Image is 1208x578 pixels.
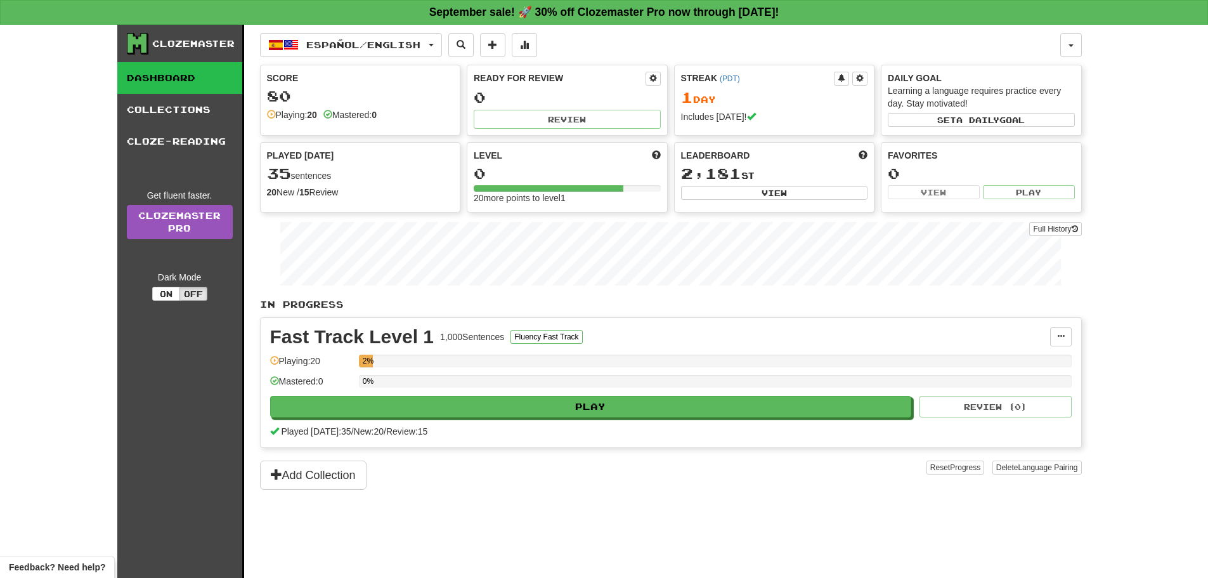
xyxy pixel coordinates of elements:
button: View [681,186,868,200]
span: Review: 15 [386,426,427,437]
div: Learning a language requires practice every day. Stay motivated! [888,84,1075,110]
div: Mastered: [323,108,377,121]
button: Review [474,110,661,129]
a: Dashboard [117,62,242,94]
div: Playing: [267,108,317,121]
strong: 15 [299,187,309,197]
div: Streak [681,72,835,84]
div: Fast Track Level 1 [270,327,434,346]
span: New: 20 [354,426,384,437]
button: Review (0) [919,396,1072,417]
div: New / Review [267,186,454,199]
a: Collections [117,94,242,126]
div: 0 [888,166,1075,181]
span: 1 [681,88,693,106]
a: ClozemasterPro [127,205,233,239]
span: 35 [267,164,291,182]
div: Clozemaster [152,37,235,50]
button: Play [983,185,1075,199]
button: Add Collection [260,461,367,490]
div: Score [267,72,454,84]
button: Search sentences [448,33,474,57]
div: Favorites [888,149,1075,162]
span: Open feedback widget [9,561,105,574]
button: More stats [512,33,537,57]
strong: September sale! 🚀 30% off Clozemaster Pro now through [DATE]! [429,6,779,18]
div: 2% [363,355,373,367]
div: Ready for Review [474,72,646,84]
a: (PDT) [720,74,740,83]
div: Includes [DATE]! [681,110,868,123]
button: Add sentence to collection [480,33,505,57]
span: Played [DATE]: 35 [281,426,351,437]
button: Español/English [260,33,442,57]
div: Daily Goal [888,72,1075,84]
div: 1,000 Sentences [440,331,504,343]
span: This week in points, UTC [859,149,867,162]
div: Mastered: 0 [270,375,353,396]
strong: 20 [307,110,317,120]
p: In Progress [260,298,1082,311]
button: Full History [1029,222,1081,236]
a: Cloze-Reading [117,126,242,157]
button: Play [270,396,912,417]
div: Dark Mode [127,271,233,284]
div: 0 [474,166,661,181]
div: sentences [267,166,454,182]
span: Language Pairing [1018,463,1077,472]
button: Off [179,287,207,301]
strong: 0 [372,110,377,120]
div: 80 [267,88,454,104]
span: / [351,426,354,437]
div: Playing: 20 [270,355,353,376]
strong: 20 [267,187,277,197]
button: View [888,185,980,199]
span: Español / English [306,39,420,50]
span: a daily [956,115,999,124]
span: Score more points to level up [652,149,661,162]
div: 0 [474,89,661,105]
span: 2,181 [681,164,741,182]
div: st [681,166,868,182]
button: On [152,287,180,301]
button: DeleteLanguage Pairing [992,461,1082,475]
button: Fluency Fast Track [510,330,582,344]
span: Leaderboard [681,149,750,162]
span: Played [DATE] [267,149,334,162]
button: Seta dailygoal [888,113,1075,127]
span: Level [474,149,502,162]
div: Get fluent faster. [127,189,233,202]
div: Day [681,89,868,106]
span: Progress [950,463,980,472]
span: / [384,426,386,437]
div: 20 more points to level 1 [474,192,661,204]
button: ResetProgress [926,461,984,475]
